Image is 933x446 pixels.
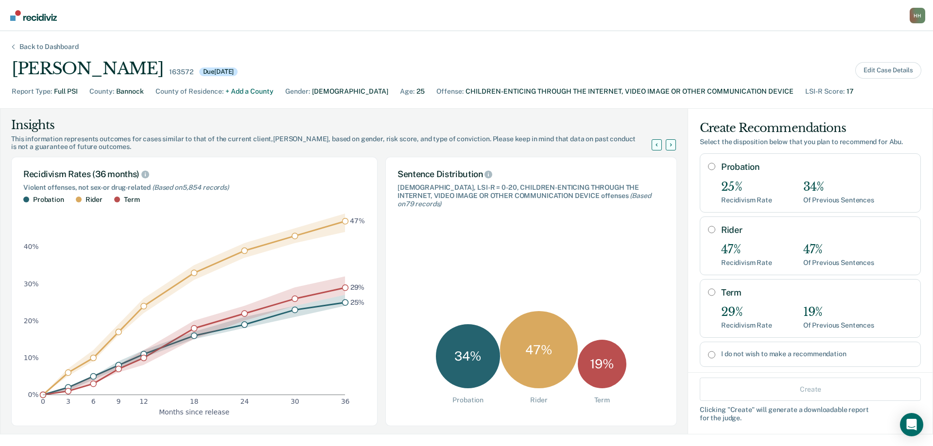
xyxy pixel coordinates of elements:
[41,397,349,405] g: x-axis tick label
[11,135,663,151] div: This information represents outcomes for cases similar to that of the current client, [PERSON_NAM...
[350,217,365,225] text: 47%
[721,243,772,257] div: 47%
[803,305,874,319] div: 19%
[721,225,913,235] label: Rider
[803,321,874,330] div: Of Previous Sentences
[805,86,845,97] div: LSI-R Score :
[43,214,345,395] g: area
[721,259,772,267] div: Recidivism Rate
[124,196,139,204] div: Term
[803,196,874,204] div: Of Previous Sentences
[159,408,229,415] g: x-axis label
[803,259,874,267] div: Of Previous Sentences
[855,62,921,79] button: Edit Case Details
[594,396,610,404] div: Term
[910,8,925,23] div: H H
[900,413,923,436] div: Open Intercom Messenger
[436,324,500,388] div: 34 %
[910,8,925,23] button: Profile dropdown button
[803,180,874,194] div: 34%
[33,196,64,204] div: Probation
[66,397,70,405] text: 3
[24,280,39,287] text: 30%
[341,397,350,405] text: 36
[721,350,913,358] label: I do not wish to make a recommendation
[803,243,874,257] div: 47%
[700,120,921,136] div: Create Recommendations
[721,305,772,319] div: 29%
[155,86,224,97] div: County of Residence :
[578,340,626,388] div: 19 %
[721,321,772,330] div: Recidivism Rate
[721,196,772,204] div: Recidivism Rate
[721,180,772,194] div: 25%
[24,353,39,361] text: 10%
[199,67,238,76] div: Due [DATE]
[397,169,665,180] div: Sentence Distribution
[169,68,193,76] div: 163572
[291,397,299,405] text: 30
[350,298,365,306] text: 25%
[466,86,794,97] div: CHILDREN-ENTICING THROUGH THE INTERNET, VIDEO IMAGE OR OTHER COMMUNICATION DEVICE
[452,396,484,404] div: Probation
[190,397,199,405] text: 18
[10,10,57,21] img: Recidiviz
[12,59,163,79] div: [PERSON_NAME]
[721,287,913,298] label: Term
[530,396,547,404] div: Rider
[400,86,415,97] div: Age :
[312,86,388,97] div: [DEMOGRAPHIC_DATA]
[285,86,310,97] div: Gender :
[116,86,144,97] div: Bannock
[86,196,103,204] div: Rider
[350,217,365,306] g: text
[159,408,229,415] text: Months since release
[117,397,121,405] text: 9
[139,397,148,405] text: 12
[28,391,39,398] text: 0%
[24,316,39,324] text: 20%
[847,86,854,97] div: 17
[11,117,663,133] div: Insights
[152,183,229,191] span: (Based on 5,854 records )
[700,406,921,422] div: Clicking " Create " will generate a downloadable report for the judge.
[416,86,425,97] div: 25
[23,169,365,180] div: Recidivism Rates (36 months)
[700,378,921,401] button: Create
[397,183,665,208] div: [DEMOGRAPHIC_DATA], LSI-R = 0-20, CHILDREN-ENTICING THROUGH THE INTERNET, VIDEO IMAGE OR OTHER CO...
[23,183,365,192] div: Violent offenses, not sex- or drug-related
[700,138,921,146] div: Select the disposition below that you plan to recommend for Abu .
[24,243,39,398] g: y-axis tick label
[12,86,52,97] div: Report Type :
[89,86,114,97] div: County :
[436,86,464,97] div: Offense :
[500,311,577,388] div: 47 %
[24,243,39,250] text: 40%
[8,43,90,51] div: Back to Dashboard
[54,86,78,97] div: Full PSI
[350,283,365,291] text: 29%
[397,192,651,208] span: (Based on 79 records )
[91,397,96,405] text: 6
[225,86,274,97] div: + Add a County
[41,397,45,405] text: 0
[721,162,913,172] label: Probation
[240,397,249,405] text: 24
